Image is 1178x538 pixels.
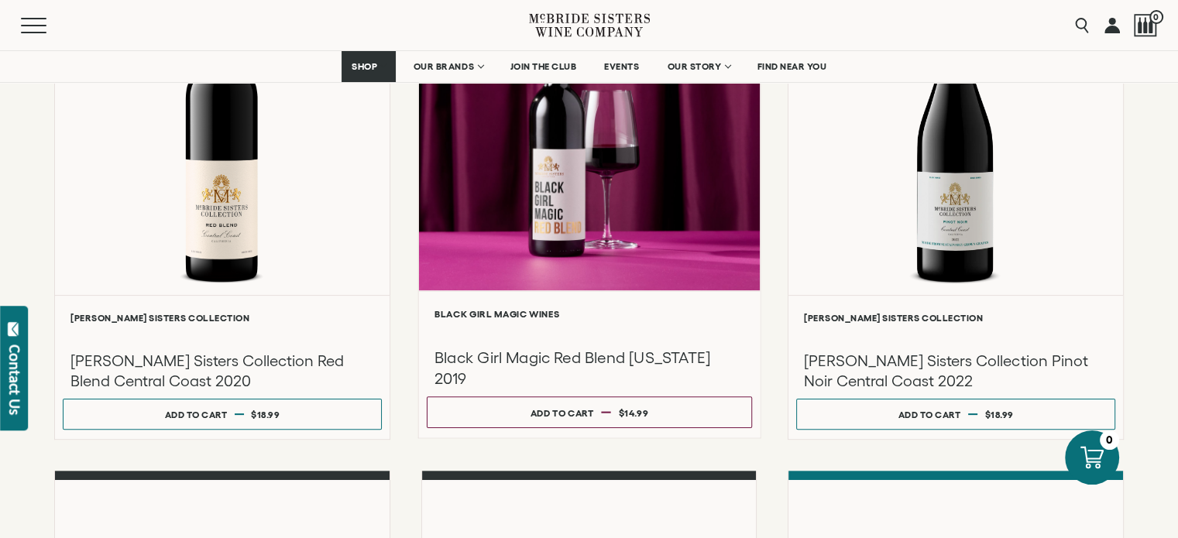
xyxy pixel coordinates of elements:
[804,351,1108,391] h3: [PERSON_NAME] Sisters Collection Pinot Noir Central Coast 2022
[796,399,1115,430] button: Add to cart $18.99
[594,51,649,82] a: EVENTS
[164,403,227,426] div: Add to cart
[404,51,493,82] a: OUR BRANDS
[352,61,378,72] span: SHOP
[657,51,740,82] a: OUR STORY
[414,61,474,72] span: OUR BRANDS
[510,61,577,72] span: JOIN THE CLUB
[70,313,374,323] h6: [PERSON_NAME] Sisters Collection
[251,409,280,420] span: $18.99
[985,409,1014,420] span: $18.99
[427,396,752,428] button: Add to cart $14.99
[434,348,744,389] h3: Black Girl Magic Red Blend [US_STATE] 2019
[21,18,77,33] button: Mobile Menu Trigger
[63,399,382,430] button: Add to cart $18.99
[530,401,593,424] div: Add to cart
[604,61,639,72] span: EVENTS
[70,351,374,391] h3: [PERSON_NAME] Sisters Collection Red Blend Central Coast 2020
[804,313,1108,323] h6: [PERSON_NAME] Sisters Collection
[434,309,744,319] h6: Black Girl Magic Wines
[342,51,396,82] a: SHOP
[500,51,587,82] a: JOIN THE CLUB
[1100,430,1119,450] div: 0
[757,61,827,72] span: FIND NEAR YOU
[898,403,961,426] div: Add to cart
[667,61,721,72] span: OUR STORY
[618,407,648,417] span: $14.99
[7,344,22,415] div: Contact Us
[1149,10,1163,24] span: 0
[747,51,837,82] a: FIND NEAR YOU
